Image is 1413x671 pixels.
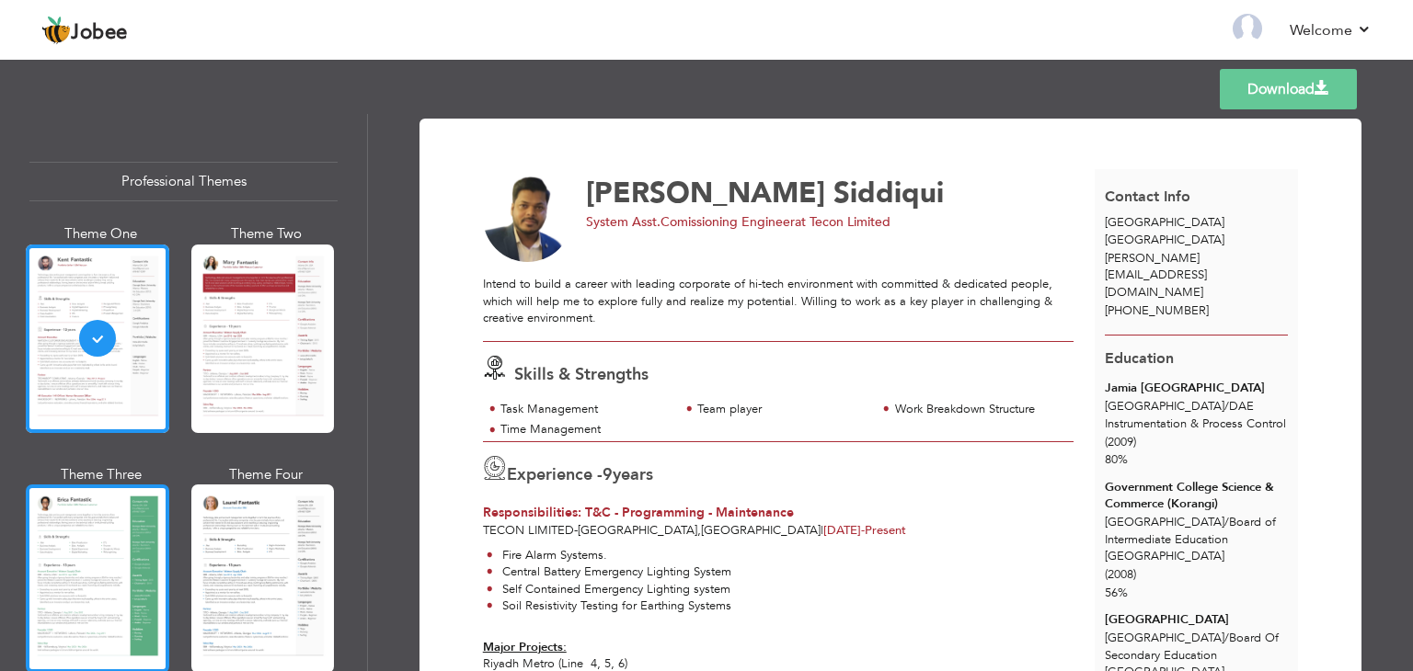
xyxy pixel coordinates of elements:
[586,174,825,212] span: [PERSON_NAME]
[1105,611,1288,629] div: [GEOGRAPHIC_DATA]
[603,463,653,487] label: years
[823,522,865,539] span: [DATE]
[1105,250,1207,301] span: [PERSON_NAME][EMAIL_ADDRESS][DOMAIN_NAME]
[500,401,669,418] div: Task Management
[701,522,821,539] span: [GEOGRAPHIC_DATA]
[795,213,890,231] span: at Tecon Limited
[603,463,613,486] span: 9
[483,173,573,263] img: No image
[1105,214,1224,231] span: [GEOGRAPHIC_DATA]
[1105,398,1286,432] span: [GEOGRAPHIC_DATA] DAE Instrumentation & Process Control
[1105,348,1174,369] span: Education
[1224,630,1229,646] span: /
[483,639,567,655] strong: Major Projects:
[71,23,128,43] span: Jobee
[1105,302,1209,319] span: [PHONE_NUMBER]
[697,522,701,539] span: ,
[483,522,574,539] span: Tecon Limited
[487,597,731,615] li: Soil Resistivity Testing for Earthing Systems
[487,581,731,598] li: Self Contained Emergency Lighting system
[895,401,1063,418] div: Work Breakdown Structure
[823,522,906,539] span: Present
[1105,380,1288,397] div: Jamia [GEOGRAPHIC_DATA]
[507,463,603,486] span: Experience -
[29,465,173,484] div: Theme Three
[1105,514,1276,564] span: [GEOGRAPHIC_DATA] Board of Intermediate Education [GEOGRAPHIC_DATA]
[1105,479,1288,513] div: Government College Science & Commerce (Korangi)
[1105,585,1128,601] span: 56%
[1105,566,1136,583] span: (2008)
[514,363,649,386] span: Skills & Strengths
[483,504,794,521] span: Responsibilities: T&C - Programming - Maintenance
[487,547,731,564] li: Fire Alarm Systems.
[1233,14,1262,43] img: Profile Img
[1105,434,1136,450] span: (2009)
[821,522,823,539] span: |
[1105,187,1190,207] span: Contact Info
[574,522,578,539] span: -
[1224,514,1229,530] span: /
[586,213,795,231] span: System Asst.Comissioning Engineer
[29,224,173,244] div: Theme One
[1220,69,1357,109] a: Download
[833,174,944,212] span: Siddiqui
[500,421,669,438] div: Time Management
[697,401,866,418] div: Team player
[578,522,697,539] span: [GEOGRAPHIC_DATA]
[41,16,128,45] a: Jobee
[1105,451,1128,468] span: 80%
[195,465,339,484] div: Theme Four
[1224,398,1229,415] span: /
[195,224,339,244] div: Theme Two
[41,16,71,45] img: jobee.io
[483,276,1074,327] div: Intend to build a career with leading corporate of hi-tech environment with committed & dedicated...
[1290,19,1372,41] a: Welcome
[1105,232,1224,248] span: [GEOGRAPHIC_DATA]
[29,162,338,201] div: Professional Themes
[861,522,865,539] span: -
[487,563,731,581] li: Central Battery Emergency Lighting System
